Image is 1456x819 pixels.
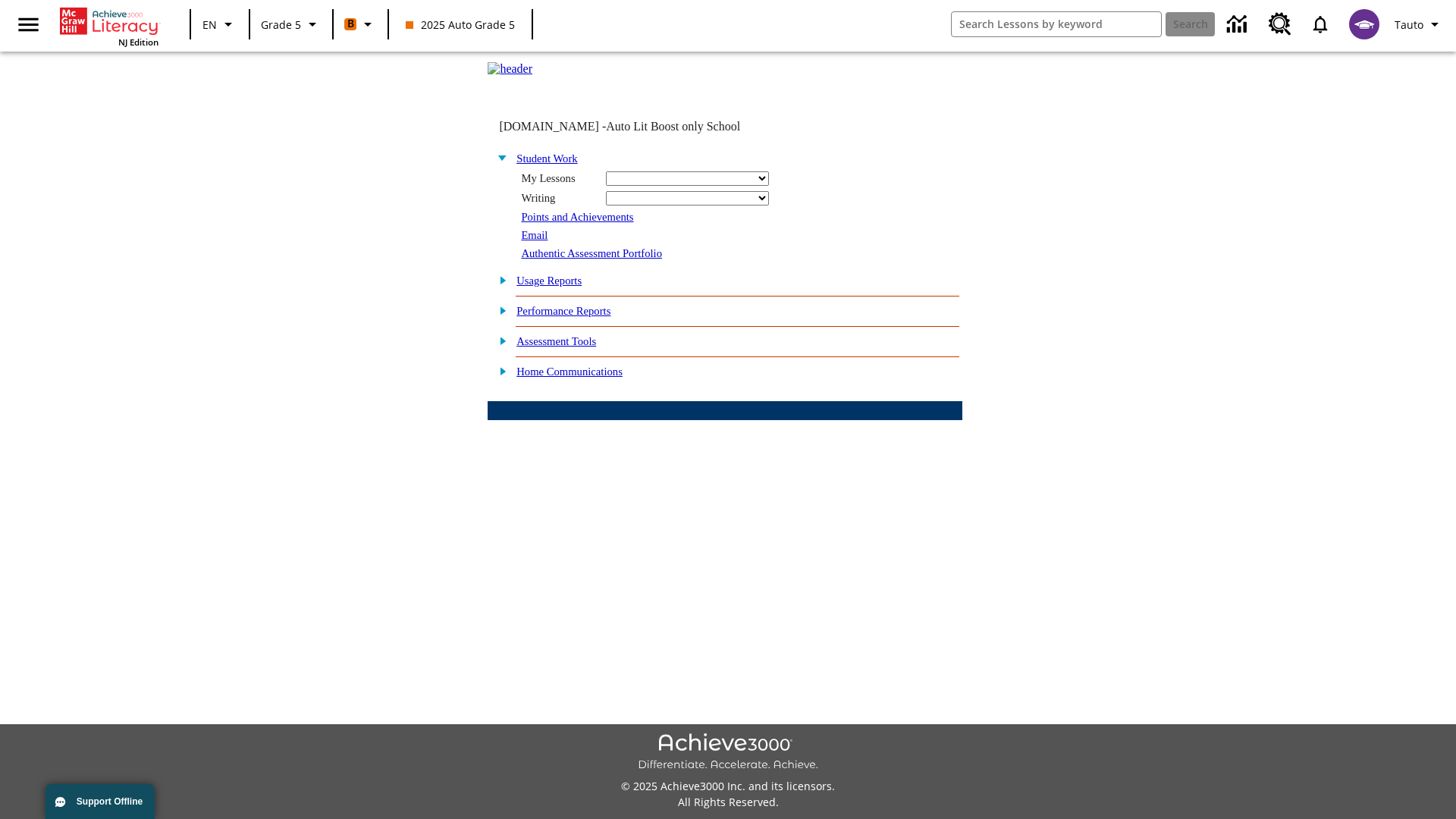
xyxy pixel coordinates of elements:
span: 2025 Auto Grade 5 [406,17,515,33]
span: Tauto [1395,17,1423,33]
button: Profile/Settings [1389,11,1450,38]
input: search field [952,12,1161,36]
a: Resource Center, Will open in new tab [1260,4,1301,45]
div: Writing [521,192,597,205]
span: NJ Edition [118,36,158,48]
a: Data Center [1218,4,1260,45]
a: Performance Reports [516,305,610,317]
div: My Lessons [521,172,597,185]
button: Language: EN, Select a language [196,11,244,38]
a: Email [521,229,548,241]
img: plus.gif [491,273,507,287]
button: Grade: Grade 5, Select a grade [255,11,328,38]
button: Open side menu [6,2,51,47]
span: Grade 5 [261,17,301,33]
a: Authentic Assessment Portfolio [521,247,662,259]
img: plus.gif [491,303,507,317]
img: minus.gif [491,151,507,165]
nobr: Auto Lit Boost only School [606,120,740,133]
a: Student Work [516,152,577,165]
img: Achieve3000 Differentiate Accelerate Achieve [638,733,818,772]
a: Points and Achievements [521,211,633,223]
img: avatar image [1349,9,1379,39]
td: [DOMAIN_NAME] - [499,120,778,133]
a: Notifications [1301,5,1340,44]
button: Support Offline [45,784,155,819]
div: Home [60,5,158,48]
button: Boost Class color is orange. Change class color [338,11,383,38]
img: plus.gif [491,334,507,347]
a: Home Communications [516,366,623,378]
img: plus.gif [491,364,507,378]
span: EN [202,17,217,33]
a: Usage Reports [516,275,582,287]
img: header [488,62,532,76]
a: Assessment Tools [516,335,596,347]
button: Select a new avatar [1340,5,1389,44]
span: B [347,14,354,33]
span: Support Offline [77,796,143,807]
